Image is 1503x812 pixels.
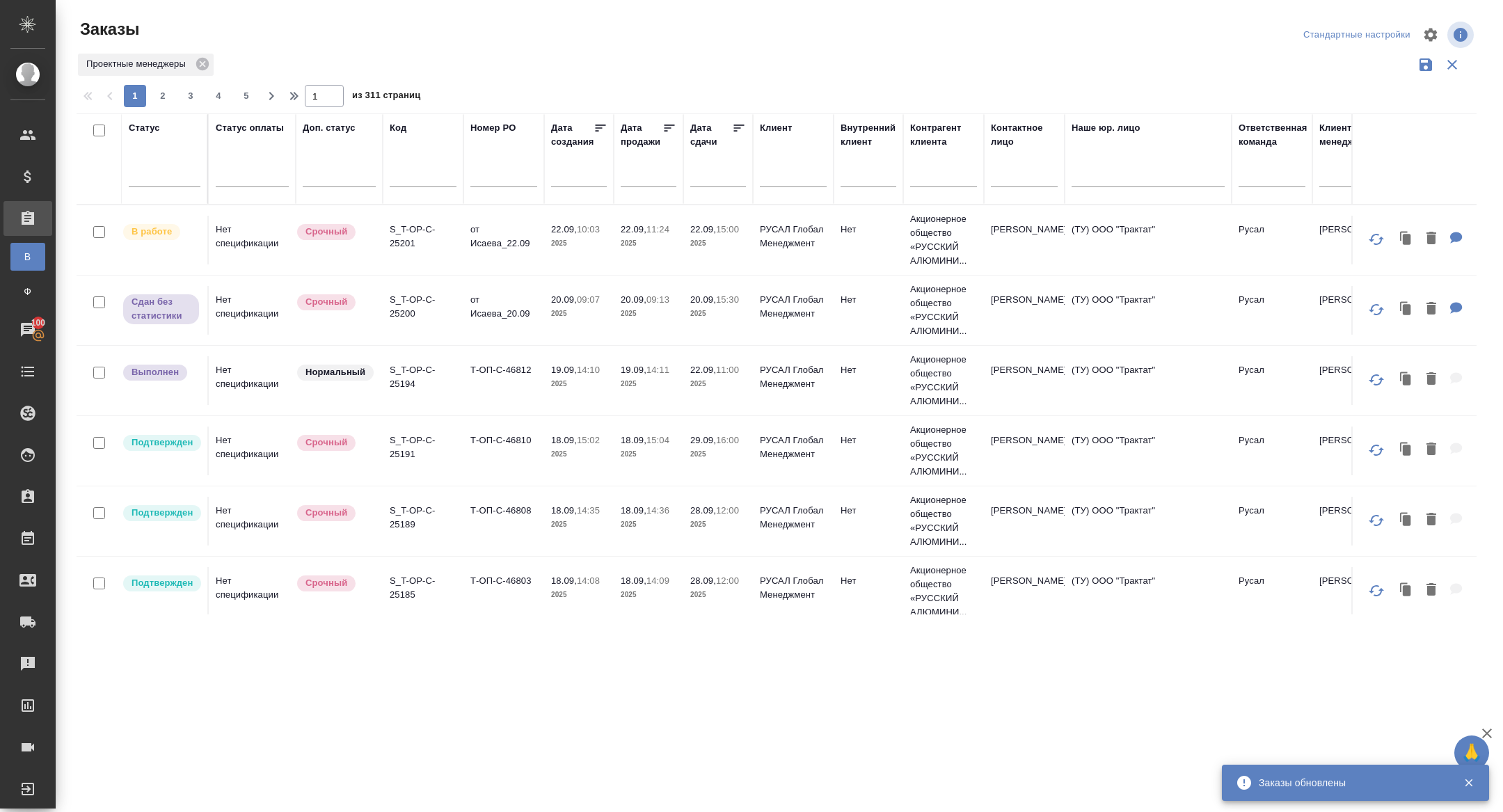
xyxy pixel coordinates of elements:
td: [PERSON_NAME] [984,497,1065,546]
div: Клиентские менеджеры [1319,121,1386,149]
p: 18.09, [551,435,577,445]
p: 15:00 [716,224,739,234]
p: 15:04 [646,435,669,445]
p: Акционерное общество «РУССКИЙ АЛЮМИНИ... [910,564,977,619]
td: Нет спецификации [209,427,296,475]
button: Закрыть [1454,777,1483,789]
button: Обновить [1360,574,1393,607]
div: Выставляет ПМ после принятия заказа от КМа [122,223,200,241]
div: Выставляет ПМ, когда заказ сдан КМу, но начисления еще не проведены [122,293,200,326]
td: [PERSON_NAME] [984,216,1065,264]
button: 5 [235,85,257,107]
p: 2025 [690,377,746,391]
button: 🙏 [1454,735,1489,770]
p: Срочный [305,576,347,590]
p: 15:30 [716,294,739,305]
p: 14:09 [646,575,669,586]
p: Выполнен [132,365,179,379]
p: S_T-OP-C-25200 [390,293,456,321]
span: Посмотреть информацию [1447,22,1477,48]
button: Клонировать [1393,365,1419,394]
div: Статус оплаты [216,121,284,135]
td: [PERSON_NAME] [984,356,1065,405]
p: 28.09, [690,575,716,586]
div: Наше юр. лицо [1072,121,1140,135]
p: Нет [841,363,896,377]
p: РУСАЛ Глобал Менеджмент [760,574,827,602]
p: Срочный [305,436,347,449]
span: 2 [152,89,174,103]
p: 12:00 [716,575,739,586]
p: 14:10 [577,365,600,375]
td: [PERSON_NAME] [1312,497,1393,546]
td: [PERSON_NAME] [1312,427,1393,475]
p: 15:02 [577,435,600,445]
p: S_T-OP-C-25201 [390,223,456,250]
p: 14:11 [646,365,669,375]
td: Русал [1232,286,1312,335]
td: Нет спецификации [209,216,296,264]
span: В [17,250,38,264]
button: Удалить [1419,436,1443,464]
p: 2025 [621,588,676,602]
p: 14:36 [646,505,669,516]
td: [PERSON_NAME] [1312,356,1393,405]
td: Т-ОП-С-46812 [463,356,544,405]
div: Выставляется автоматически, если на указанный объем услуг необходимо больше времени в стандартном... [296,223,376,241]
button: Клонировать [1393,506,1419,534]
button: 4 [207,85,230,107]
td: Т-ОП-С-46810 [463,427,544,475]
p: 2025 [551,237,607,250]
div: Выставляет ПМ после сдачи и проведения начислений. Последний этап для ПМа [122,363,200,382]
p: Срочный [305,506,347,520]
div: Выставляет КМ после уточнения всех необходимых деталей и получения согласия клиента на запуск. С ... [122,433,200,452]
p: 14:35 [577,505,600,516]
span: из 311 страниц [352,87,420,107]
div: Выставляет КМ после уточнения всех необходимых деталей и получения согласия клиента на запуск. С ... [122,504,200,523]
td: Т-ОП-С-46803 [463,567,544,616]
p: Нормальный [305,365,365,379]
p: Акционерное общество «РУССКИЙ АЛЮМИНИ... [910,282,977,338]
div: Дата продажи [621,121,662,149]
p: РУСАЛ Глобал Менеджмент [760,223,827,250]
p: РУСАЛ Глобал Менеджмент [760,433,827,461]
td: Русал [1232,567,1312,616]
div: Выставляется автоматически, если на указанный объем услуг необходимо больше времени в стандартном... [296,574,376,593]
div: Внутренний клиент [841,121,896,149]
div: Статус [129,121,160,135]
p: 2025 [621,518,676,532]
span: 100 [23,316,54,330]
p: 22.09, [551,224,577,234]
p: РУСАЛ Глобал Менеджмент [760,363,827,391]
td: [PERSON_NAME] [984,427,1065,475]
td: (ТУ) ООО "Трактат" [1065,427,1232,475]
td: (ТУ) ООО "Трактат" [1065,356,1232,405]
p: 2025 [621,377,676,391]
p: 20.09, [551,294,577,305]
p: 22.09, [690,224,716,234]
div: Дата создания [551,121,594,149]
td: (ТУ) ООО "Трактат" [1065,216,1232,264]
p: 2025 [690,307,746,321]
div: Дата сдачи [690,121,732,149]
button: Удалить [1419,365,1443,394]
td: Нет спецификации [209,497,296,546]
td: Нет спецификации [209,286,296,335]
p: 22.09, [690,365,716,375]
button: Удалить [1419,506,1443,534]
td: Т-ОП-С-46808 [463,497,544,546]
div: Код [390,121,406,135]
p: 16:00 [716,435,739,445]
td: Русал [1232,216,1312,264]
td: [PERSON_NAME] [1312,567,1393,616]
p: Подтвержден [132,506,193,520]
p: 18.09, [621,435,646,445]
p: Подтвержден [132,436,193,449]
div: Контактное лицо [991,121,1058,149]
p: Нет [841,504,896,518]
p: В работе [132,225,172,239]
span: 4 [207,89,230,103]
span: Настроить таблицу [1414,18,1447,51]
a: В [10,243,45,271]
p: Акционерное общество «РУССКИЙ АЛЮМИНИ... [910,493,977,549]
